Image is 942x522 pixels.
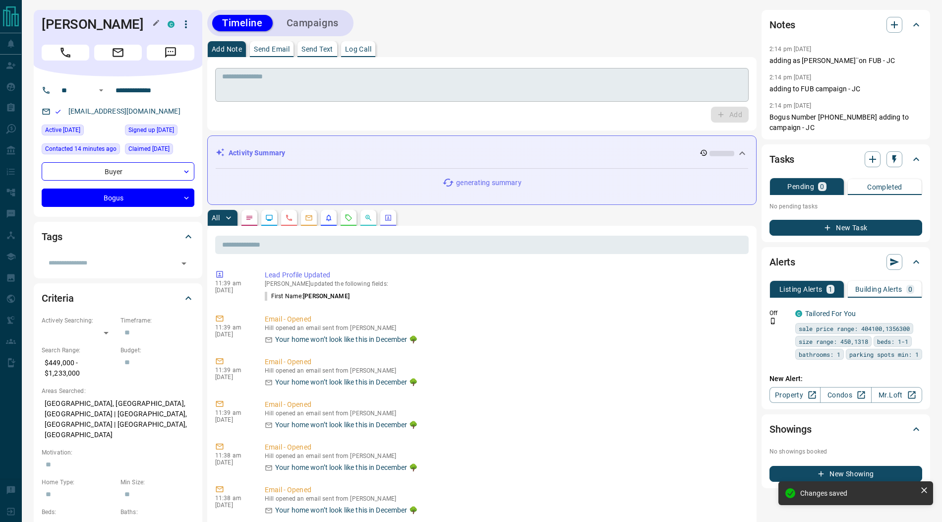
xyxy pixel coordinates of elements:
[871,387,922,403] a: Mr.Loft
[42,229,62,245] h2: Tags
[245,214,253,222] svg: Notes
[769,466,922,482] button: New Showing
[42,478,116,487] p: Home Type:
[215,367,250,374] p: 11:39 am
[215,331,250,338] p: [DATE]
[94,45,142,61] span: Email
[42,290,74,306] h2: Criteria
[215,287,250,294] p: [DATE]
[285,214,293,222] svg: Calls
[877,336,908,346] span: beds: 1-1
[212,46,242,53] p: Add Note
[769,417,922,441] div: Showings
[800,489,916,497] div: Changes saved
[215,502,250,509] p: [DATE]
[265,485,745,495] p: Email - Opened
[769,56,922,66] p: adding as [PERSON_NAME]¨on FUB - JC
[456,178,521,188] p: generating summary
[215,324,250,331] p: 11:39 am
[769,250,922,274] div: Alerts
[769,447,922,456] p: No showings booked
[799,324,910,333] span: sale price range: 404100,1356300
[265,314,745,325] p: Email - Opened
[42,448,194,457] p: Motivation:
[769,254,795,270] h2: Alerts
[68,107,180,115] a: [EMAIL_ADDRESS][DOMAIN_NAME]
[254,46,290,53] p: Send Email
[265,399,745,410] p: Email - Opened
[265,410,745,417] p: Hill opened an email sent from [PERSON_NAME]
[42,508,116,517] p: Beds:
[45,125,80,135] span: Active [DATE]
[215,374,250,381] p: [DATE]
[769,374,922,384] p: New Alert:
[265,270,745,280] p: Lead Profile Updated
[908,286,912,293] p: 0
[325,214,333,222] svg: Listing Alerts
[769,13,922,37] div: Notes
[769,102,812,109] p: 2:14 pm [DATE]
[275,377,417,388] p: Your home won’t look like this in December 🌳
[345,214,353,222] svg: Requests
[301,46,333,53] p: Send Text
[55,108,61,115] svg: Email Valid
[128,144,170,154] span: Claimed [DATE]
[42,189,194,207] div: Bogus
[95,84,107,96] button: Open
[215,416,250,423] p: [DATE]
[42,316,116,325] p: Actively Searching:
[769,112,922,133] p: Bogus Number [PHONE_NUMBER] adding to campaign - JC
[215,409,250,416] p: 11:39 am
[265,357,745,367] p: Email - Opened
[769,147,922,171] div: Tasks
[303,293,349,300] span: [PERSON_NAME]
[769,151,794,167] h2: Tasks
[42,355,116,382] p: $449,000 - $1,233,000
[42,395,194,443] p: [GEOGRAPHIC_DATA], [GEOGRAPHIC_DATA], [GEOGRAPHIC_DATA] | [GEOGRAPHIC_DATA], [GEOGRAPHIC_DATA] | ...
[769,17,795,33] h2: Notes
[128,125,174,135] span: Signed up [DATE]
[42,346,116,355] p: Search Range:
[769,421,812,437] h2: Showings
[769,220,922,236] button: New Task
[275,505,417,516] p: Your home won’t look like this in December 🌳
[215,495,250,502] p: 11:38 am
[168,21,175,28] div: condos.ca
[42,286,194,310] div: Criteria
[212,15,273,31] button: Timeline
[769,318,776,325] svg: Push Notification Only
[305,214,313,222] svg: Emails
[820,387,871,403] a: Condos
[867,184,902,191] p: Completed
[277,15,349,31] button: Campaigns
[42,143,120,157] div: Mon Sep 15 2025
[787,183,814,190] p: Pending
[147,45,194,61] span: Message
[769,387,821,403] a: Property
[42,387,194,395] p: Areas Searched:
[828,286,832,293] p: 1
[42,45,89,61] span: Call
[265,214,273,222] svg: Lead Browsing Activity
[42,225,194,249] div: Tags
[795,310,802,317] div: condos.ca
[215,459,250,466] p: [DATE]
[799,336,868,346] span: size range: 450,1318
[45,144,117,154] span: Contacted 14 minutes ago
[177,257,191,270] button: Open
[120,346,194,355] p: Budget:
[364,214,372,222] svg: Opportunities
[769,84,922,94] p: adding to FUB campaign - JC
[769,309,789,318] p: Off
[215,280,250,287] p: 11:39 am
[345,46,371,53] p: Log Call
[125,143,194,157] div: Thu Jun 05 2025
[125,125,194,138] div: Sat Sep 25 2021
[120,316,194,325] p: Timeframe:
[265,367,745,374] p: Hill opened an email sent from [PERSON_NAME]
[275,420,417,430] p: Your home won’t look like this in December 🌳
[265,442,745,453] p: Email - Opened
[799,349,840,359] span: bathrooms: 1
[120,478,194,487] p: Min Size:
[216,144,748,162] div: Activity Summary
